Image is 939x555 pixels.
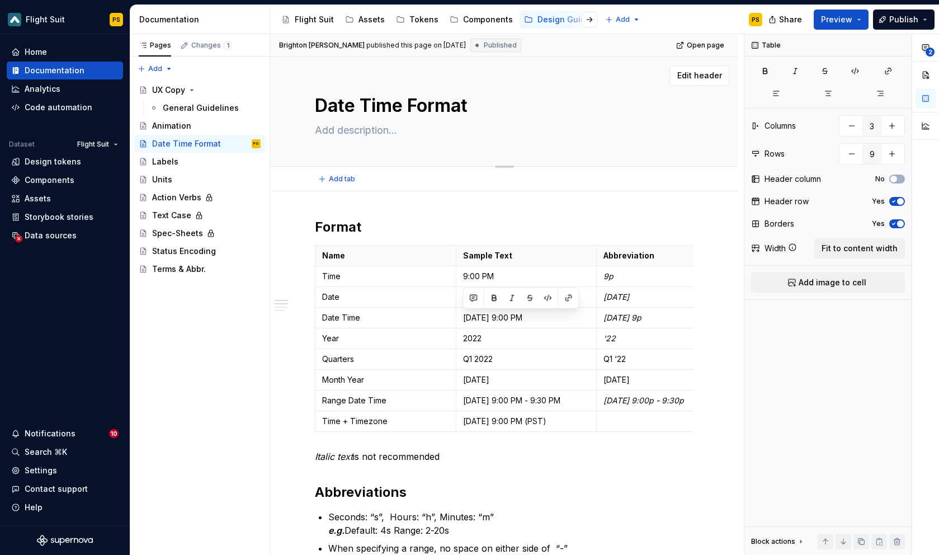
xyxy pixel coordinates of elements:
[603,250,730,261] p: Abbreviation
[872,197,885,206] label: Yes
[463,333,590,344] p: 2022
[315,483,693,501] h2: Abbreviations
[25,446,67,458] div: Search ⌘K
[603,333,616,343] em: ‘22
[322,291,449,303] p: Date
[763,10,809,30] button: Share
[391,11,443,29] a: Tokens
[313,92,691,119] textarea: Date Time Format
[341,11,389,29] a: Assets
[152,156,178,167] div: Labels
[25,175,74,186] div: Components
[537,14,595,25] div: Design Guides
[7,171,123,189] a: Components
[134,242,265,260] a: Status Encoding
[322,250,449,261] p: Name
[875,175,885,184] label: No
[329,175,355,184] span: Add tab
[603,354,730,365] p: Q1 ‘22
[152,84,185,96] div: UX Copy
[152,138,221,149] div: Date Time Format
[463,354,590,365] p: Q1 2022
[322,312,449,323] p: Date Time
[463,312,590,323] p: [DATE] 9:00 PM
[322,416,449,427] p: Time + Timezone
[616,15,630,24] span: Add
[752,15,759,24] div: PS
[7,43,123,61] a: Home
[134,135,265,153] a: Date Time FormatPS
[484,41,517,50] span: Published
[223,41,232,50] span: 1
[602,12,644,27] button: Add
[163,102,239,114] div: General Guidelines
[463,250,590,261] p: Sample Text
[25,465,57,476] div: Settings
[677,70,722,81] span: Edit header
[814,238,905,258] button: Fit to content width
[277,11,338,29] a: Flight Suit
[765,148,785,159] div: Rows
[889,14,918,25] span: Publish
[7,98,123,116] a: Code automation
[520,11,600,29] a: Design Guides
[799,277,866,288] span: Add image to cell
[328,525,345,536] em: e.g.
[295,14,334,25] div: Flight Suit
[25,483,88,495] div: Contact support
[25,211,93,223] div: Storybook stories
[134,189,265,206] a: Action Verbs
[463,14,513,25] div: Components
[25,46,47,58] div: Home
[814,10,869,30] button: Preview
[25,502,43,513] div: Help
[277,8,600,31] div: Page tree
[134,61,176,77] button: Add
[191,41,232,50] div: Changes
[322,374,449,385] p: Month Year
[779,14,802,25] span: Share
[7,227,123,244] a: Data sources
[134,260,265,278] a: Terms & Abbr.
[7,80,123,98] a: Analytics
[822,243,898,254] span: Fit to content width
[152,174,172,185] div: Units
[72,137,123,152] button: Flight Suit
[9,140,35,149] div: Dataset
[25,193,51,204] div: Assets
[152,210,191,221] div: Text Case
[134,153,265,171] a: Labels
[765,196,809,207] div: Header row
[7,443,123,461] button: Search ⌘K
[25,428,76,439] div: Notifications
[603,313,641,322] em: [DATE] 9p
[37,535,93,546] svg: Supernova Logo
[765,173,821,185] div: Header column
[328,542,693,555] p: When specifying a range, no space on either side of “-”
[463,271,590,282] p: 9:00 PM
[25,156,81,167] div: Design tokens
[821,14,852,25] span: Preview
[765,218,794,229] div: Borders
[112,15,120,24] div: PS
[463,395,590,406] p: [DATE] 9:00 PM - 9:30 PM
[25,83,60,95] div: Analytics
[134,206,265,224] a: Text Case
[152,246,216,257] div: Status Encoding
[8,13,21,26] img: ae17a8fc-ed36-44fb-9b50-585d1c09ec6e.png
[25,65,84,76] div: Documentation
[315,451,353,462] em: Italic text
[603,396,684,405] em: [DATE] 9:00p - 9:30p
[7,480,123,498] button: Contact support
[7,498,123,516] button: Help
[322,354,449,365] p: Quarters
[145,99,265,117] a: General Guidelines
[463,374,590,385] p: [DATE]
[109,429,119,438] span: 10
[463,416,590,427] p: [DATE] 9:00 PM (PST)
[315,451,440,462] commenthighlight: is not recommended
[26,14,65,25] div: Flight Suit
[322,271,449,282] p: Time
[751,537,795,546] div: Block actions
